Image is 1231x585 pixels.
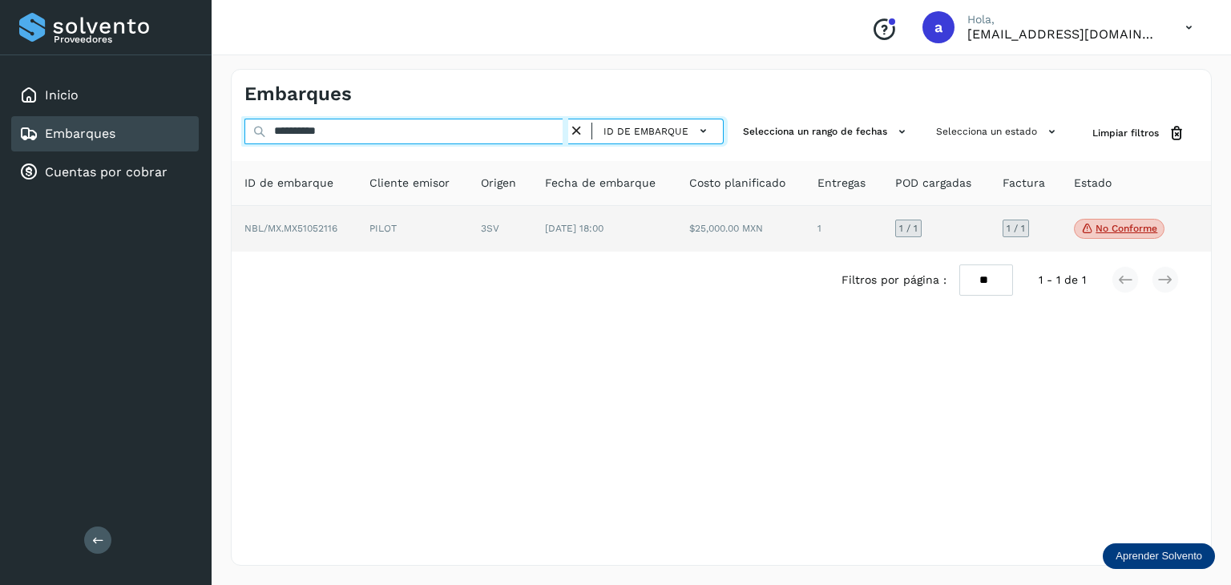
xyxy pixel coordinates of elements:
[357,206,468,252] td: PILOT
[842,272,946,288] span: Filtros por página :
[244,83,352,106] h4: Embarques
[11,155,199,190] div: Cuentas por cobrar
[54,34,192,45] p: Proveedores
[899,224,918,233] span: 1 / 1
[45,126,115,141] a: Embarques
[603,124,688,139] span: ID de embarque
[1096,223,1157,234] p: No conforme
[1080,119,1198,148] button: Limpiar filtros
[967,13,1160,26] p: Hola,
[545,223,603,234] span: [DATE] 18:00
[599,119,716,143] button: ID de embarque
[1007,224,1025,233] span: 1 / 1
[244,175,333,192] span: ID de embarque
[1074,175,1112,192] span: Estado
[1003,175,1045,192] span: Factura
[676,206,805,252] td: $25,000.00 MXN
[468,206,532,252] td: 3SV
[45,87,79,103] a: Inicio
[1092,126,1159,140] span: Limpiar filtros
[967,26,1160,42] p: aux.facturacion@atpilot.mx
[481,175,516,192] span: Origen
[805,206,882,252] td: 1
[1103,543,1215,569] div: Aprender Solvento
[11,78,199,113] div: Inicio
[930,119,1067,145] button: Selecciona un estado
[689,175,785,192] span: Costo planificado
[11,116,199,151] div: Embarques
[737,119,917,145] button: Selecciona un rango de fechas
[1039,272,1086,288] span: 1 - 1 de 1
[45,164,167,180] a: Cuentas por cobrar
[895,175,971,192] span: POD cargadas
[244,223,337,234] span: NBL/MX.MX51052116
[817,175,866,192] span: Entregas
[545,175,656,192] span: Fecha de embarque
[1116,550,1202,563] p: Aprender Solvento
[369,175,450,192] span: Cliente emisor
